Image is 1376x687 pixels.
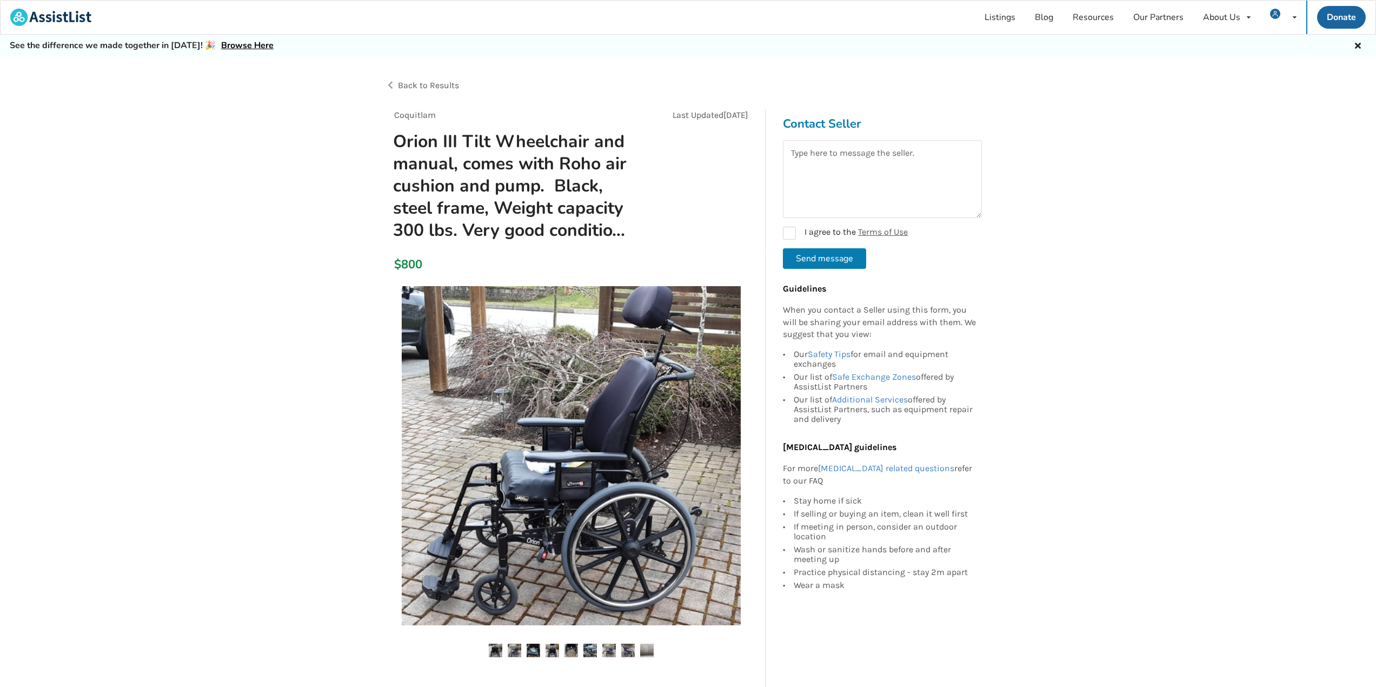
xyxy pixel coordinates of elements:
[783,227,908,240] label: I agree to the
[818,463,954,473] a: [MEDICAL_DATA] related questions
[527,644,540,657] img: orion iii tilt wheelchair and manual, comes with roho air cushion and pump. black, steel frame, w...
[583,644,597,657] img: orion iii tilt wheelchair and manual, comes with roho air cushion and pump. black, steel frame, w...
[832,394,908,405] a: Additional Services
[783,283,826,294] b: Guidelines
[1124,1,1193,34] a: Our Partners
[1203,13,1240,22] div: About Us
[221,39,274,51] a: Browse Here
[398,80,459,90] span: Back to Results
[794,496,976,507] div: Stay home if sick
[673,110,723,120] span: Last Updated
[783,304,976,341] p: When you contact a Seller using this form, you will be sharing your email address with them. We s...
[794,371,976,393] div: Our list of offered by AssistList Partners
[794,543,976,566] div: Wash or sanitize hands before and after meeting up
[794,520,976,543] div: If meeting in person, consider an outdoor location
[783,463,976,487] p: For more refer to our FAQ
[858,227,908,237] a: Terms of Use
[1317,6,1366,29] a: Donate
[794,393,976,424] div: Our list of offered by AssistList Partners, such as equipment repair and delivery
[1063,1,1124,34] a: Resources
[783,442,896,452] b: [MEDICAL_DATA] guidelines
[621,644,635,657] img: orion iii tilt wheelchair and manual, comes with roho air cushion and pump. black, steel frame, w...
[394,257,400,272] div: $800
[384,130,640,242] h1: Orion III Tilt Wheelchair and manual, comes with Roho air cushion and pump. Black, steel frame, W...
[1270,9,1280,19] img: user icon
[808,349,850,359] a: Safety Tips
[564,644,578,657] img: orion iii tilt wheelchair and manual, comes with roho air cushion and pump. black, steel frame, w...
[975,1,1025,34] a: Listings
[1025,1,1063,34] a: Blog
[602,644,616,657] img: orion iii tilt wheelchair and manual, comes with roho air cushion and pump. black, steel frame, w...
[794,349,976,371] div: Our for email and equipment exchanges
[783,116,982,131] h3: Contact Seller
[640,644,654,657] img: orion iii tilt wheelchair and manual, comes with roho air cushion and pump. black, steel frame, w...
[783,248,866,269] button: Send message
[10,40,274,51] h5: See the difference we made together in [DATE]! 🎉
[794,507,976,520] div: If selling or buying an item, clean it well first
[10,9,91,26] img: assistlist-logo
[832,372,916,382] a: Safe Exchange Zones
[723,110,748,120] span: [DATE]
[489,644,502,657] img: orion iii tilt wheelchair and manual, comes with roho air cushion and pump. black, steel frame, w...
[546,644,559,657] img: orion iii tilt wheelchair and manual, comes with roho air cushion and pump. black, steel frame, w...
[794,579,976,590] div: Wear a mask
[394,110,436,120] span: Coquitlam
[794,566,976,579] div: Practice physical distancing - stay 2m apart
[508,644,521,657] img: orion iii tilt wheelchair and manual, comes with roho air cushion and pump. black, steel frame, w...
